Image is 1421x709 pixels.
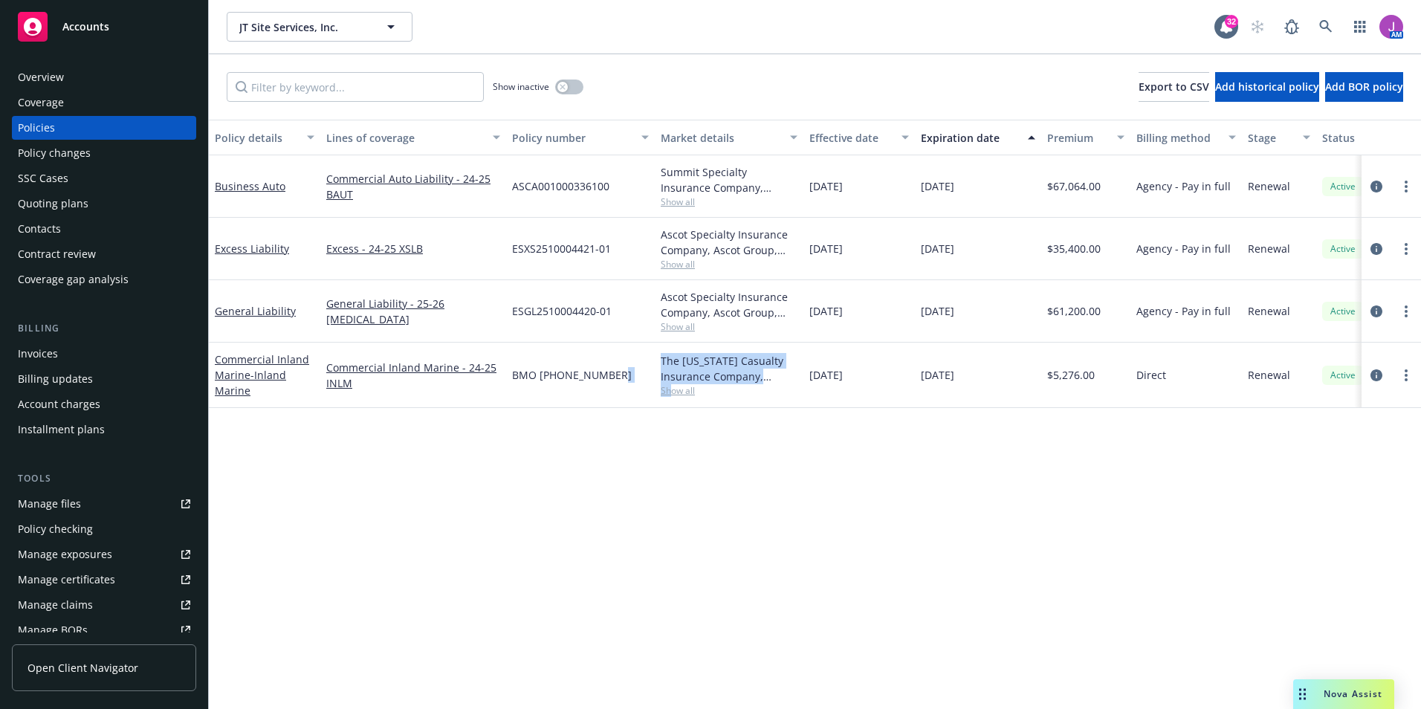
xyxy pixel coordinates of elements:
div: Drag to move [1293,679,1312,709]
a: Manage certificates [12,568,196,592]
span: Manage exposures [12,543,196,566]
div: Policies [18,116,55,140]
div: Lines of coverage [326,130,484,146]
a: Billing updates [12,367,196,391]
a: Invoices [12,342,196,366]
span: [DATE] [921,178,954,194]
div: Contract review [18,242,96,266]
div: Premium [1047,130,1108,146]
span: [DATE] [809,367,843,383]
span: JT Site Services, Inc. [239,19,368,35]
div: Billing updates [18,367,93,391]
a: more [1397,302,1415,320]
a: circleInformation [1367,178,1385,195]
a: Coverage [12,91,196,114]
span: Renewal [1248,241,1290,256]
div: Expiration date [921,130,1019,146]
button: Stage [1242,120,1316,155]
span: Add BOR policy [1325,80,1403,94]
input: Filter by keyword... [227,72,484,102]
span: Agency - Pay in full [1136,241,1231,256]
div: Manage files [18,492,81,516]
a: Quoting plans [12,192,196,216]
div: Billing method [1136,130,1220,146]
a: Search [1311,12,1341,42]
span: $5,276.00 [1047,367,1095,383]
a: Excess - 24-25 XSLB [326,241,500,256]
div: Status [1322,130,1413,146]
div: The [US_STATE] Casualty Insurance Company, Liberty Mutual [661,353,797,384]
div: Stage [1248,130,1294,146]
div: Ascot Specialty Insurance Company, Ascot Group, Amwins [661,227,797,258]
div: Summit Specialty Insurance Company, Summit Specialty Insurance Company, Amwins [661,164,797,195]
a: Coverage gap analysis [12,268,196,291]
span: [DATE] [809,303,843,319]
div: Policy number [512,130,632,146]
span: Active [1328,305,1358,318]
span: [DATE] [921,303,954,319]
span: Renewal [1248,178,1290,194]
a: circleInformation [1367,240,1385,258]
span: ESXS2510004421-01 [512,241,611,256]
a: Overview [12,65,196,89]
span: Accounts [62,21,109,33]
span: Show all [661,195,797,208]
a: circleInformation [1367,302,1385,320]
div: Contacts [18,217,61,241]
div: Manage BORs [18,618,88,642]
span: Agency - Pay in full [1136,303,1231,319]
a: Contacts [12,217,196,241]
span: Export to CSV [1139,80,1209,94]
a: Report a Bug [1277,12,1307,42]
button: Add historical policy [1215,72,1319,102]
span: [DATE] [809,178,843,194]
button: Expiration date [915,120,1041,155]
div: Manage certificates [18,568,115,592]
a: Policy checking [12,517,196,541]
a: more [1397,240,1415,258]
div: Policy checking [18,517,93,541]
span: Add historical policy [1215,80,1319,94]
button: JT Site Services, Inc. [227,12,412,42]
a: Contract review [12,242,196,266]
span: Show all [661,258,797,271]
div: Market details [661,130,781,146]
a: more [1397,178,1415,195]
a: Policies [12,116,196,140]
span: Show all [661,384,797,397]
div: Overview [18,65,64,89]
button: Market details [655,120,803,155]
button: Export to CSV [1139,72,1209,102]
div: Quoting plans [18,192,88,216]
span: Active [1328,369,1358,382]
span: $67,064.00 [1047,178,1101,194]
a: Excess Liability [215,242,289,256]
span: Show inactive [493,80,549,93]
button: Policy details [209,120,320,155]
a: Business Auto [215,179,285,193]
div: Manage exposures [18,543,112,566]
a: Accounts [12,6,196,48]
div: Coverage gap analysis [18,268,129,291]
span: [DATE] [921,241,954,256]
a: Manage claims [12,593,196,617]
a: Start snowing [1243,12,1272,42]
a: Commercial Auto Liability - 24-25 BAUT [326,171,500,202]
div: Manage claims [18,593,93,617]
div: Effective date [809,130,893,146]
span: BMO [PHONE_NUMBER] [512,367,632,383]
a: SSC Cases [12,166,196,190]
div: Invoices [18,342,58,366]
span: - Inland Marine [215,368,286,398]
span: Nova Assist [1324,687,1382,700]
div: Account charges [18,392,100,416]
a: Policy changes [12,141,196,165]
button: Billing method [1130,120,1242,155]
button: Effective date [803,120,915,155]
img: photo [1379,15,1403,39]
a: more [1397,366,1415,384]
span: ASCA001000336100 [512,178,609,194]
button: Lines of coverage [320,120,506,155]
span: $61,200.00 [1047,303,1101,319]
button: Add BOR policy [1325,72,1403,102]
